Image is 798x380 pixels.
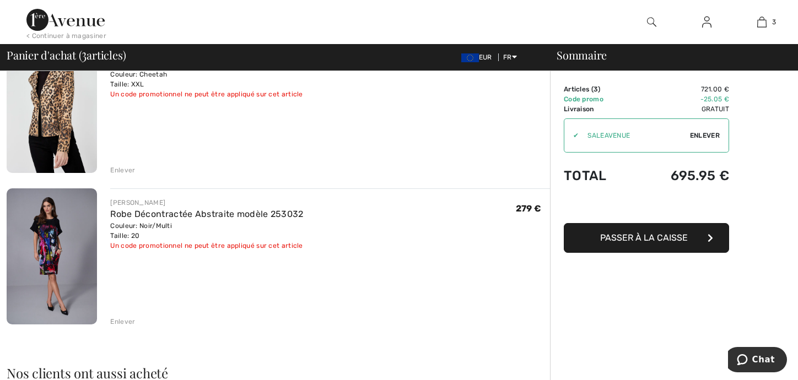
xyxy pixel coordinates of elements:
span: 279 € [516,203,542,214]
td: Articles ( ) [564,84,633,94]
span: Enlever [690,131,720,140]
img: Mes infos [702,15,711,29]
input: Code promo [579,119,690,152]
td: 721.00 € [633,84,729,94]
div: Enlever [110,317,135,327]
td: 695.95 € [633,157,729,194]
td: Code promo [564,94,633,104]
h2: Nos clients ont aussi acheté [7,366,550,379]
td: Total [564,157,633,194]
div: Sommaire [543,50,791,61]
iframe: Ouvre un widget dans lequel vous pouvez chatter avec l’un de nos agents [728,347,787,374]
div: [PERSON_NAME] [110,198,303,208]
span: 3 [82,47,87,61]
iframe: PayPal [564,194,729,219]
td: Gratuit [633,104,729,114]
a: Se connecter [693,15,720,29]
img: Robe Décontractée Abstraite modèle 253032 [7,188,97,324]
td: Livraison [564,104,633,114]
div: Un code promotionnel ne peut être appliqué sur cet article [110,241,303,251]
a: Robe Décontractée Abstraite modèle 253032 [110,209,303,219]
span: EUR [461,53,497,61]
div: < Continuer à magasiner [26,31,106,41]
img: 1ère Avenue [26,9,105,31]
a: 3 [735,15,789,29]
span: 3 [594,85,598,93]
img: recherche [647,15,656,29]
div: Enlever [110,165,135,175]
span: Passer à la caisse [600,232,688,243]
img: Mon panier [757,15,767,29]
td: -25.05 € [633,94,729,104]
div: ✔ [564,131,579,140]
span: 3 [772,17,776,27]
img: Euro [461,53,479,62]
span: FR [503,53,517,61]
img: Veste Zippée Imprimé Animal modèle 253857 [7,37,97,173]
div: Couleur: Noir/Multi Taille: 20 [110,221,303,241]
div: Un code promotionnel ne peut être appliqué sur cet article [110,89,303,99]
span: Panier d'achat ( articles) [7,50,126,61]
button: Passer à la caisse [564,223,729,253]
div: Couleur: Cheetah Taille: XXL [110,69,303,89]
